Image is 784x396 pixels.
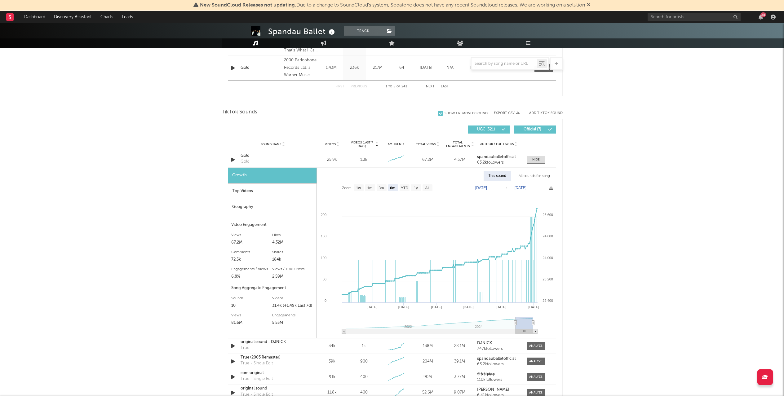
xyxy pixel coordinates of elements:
[431,305,442,309] text: [DATE]
[318,359,347,365] div: 39k
[413,374,442,380] div: 90M
[360,389,368,396] div: 400
[272,266,313,273] div: Views / 1000 Posts
[480,142,514,146] span: Author / Followers
[272,256,313,263] div: 184k
[379,83,414,90] div: 1 5 241
[362,343,366,349] div: 1k
[515,186,526,190] text: [DATE]
[50,11,96,23] a: Discovery Assistant
[472,61,537,66] input: Search by song name or URL
[504,186,508,190] text: →
[318,157,347,163] div: 25.9k
[117,11,137,23] a: Leads
[241,339,305,345] a: original sound - DJNICK
[495,305,506,309] text: [DATE]
[477,155,520,159] a: spandauballetofficial
[760,12,766,17] div: 28
[356,186,361,190] text: 1w
[241,354,305,361] a: True (2003 Remaster)
[396,85,400,88] span: of
[241,153,305,159] a: Gold
[342,186,352,190] text: Zoom
[325,143,336,146] span: Videos
[543,256,553,260] text: 24 000
[477,155,516,159] strong: spandauballetofficial
[543,213,553,217] text: 25 600
[318,343,347,349] div: 34k
[477,378,520,382] div: 110k followers
[231,256,272,263] div: 72.5k
[351,85,367,88] button: Previous
[20,11,50,23] a: Dashboard
[228,199,317,215] div: Geography
[272,312,313,319] div: Engagements
[401,186,408,190] text: YTD
[445,157,474,163] div: 4.57M
[241,385,305,392] a: original sound
[231,239,272,246] div: 67.2M
[96,11,117,23] a: Charts
[543,277,553,281] text: 23 200
[228,168,317,183] div: Growth
[231,284,313,292] div: Song Aggregate Engagement
[413,157,442,163] div: 67.2M
[272,302,313,310] div: 31.4k (+1.49k Last 7d)
[272,239,313,246] div: 4.32M
[445,389,474,396] div: 9.07M
[759,15,763,20] button: 28
[381,142,410,147] div: 6M Trend
[425,186,429,190] text: All
[426,85,435,88] button: Next
[477,372,520,376] a: 𝕷𝖎𝖋𝖊𝖍𝖎𝖕𝖍𝖔𝖕
[241,376,273,382] div: True - Single Edit
[518,128,547,131] span: Official ( 7 )
[528,305,539,309] text: [DATE]
[200,3,585,8] span: : Due to a change to SoundCloud's system, Sodatone does not have any recent Soundcloud releases. ...
[475,186,487,190] text: [DATE]
[231,273,272,280] div: 6.8%
[543,234,553,238] text: 24 800
[231,302,272,310] div: 10
[231,249,272,256] div: Comments
[322,277,326,281] text: 50
[514,125,556,134] button: Official(7)
[284,57,318,79] div: 2000 Parlophone Records Ltd, a Warner Music Group Company
[272,273,313,280] div: 2.59M
[268,26,336,37] div: Spandau Ballet
[445,343,474,349] div: 28.1M
[648,13,741,21] input: Search for artists
[477,372,495,376] strong: 𝕷𝖎𝖋𝖊𝖍𝖎𝖕𝖍𝖔𝖕
[231,266,272,273] div: Engagements / Views
[200,3,295,8] span: New SoundCloud Releases not updating
[360,359,368,365] div: 900
[413,343,442,349] div: 138M
[321,213,326,217] text: 200
[241,370,305,376] div: som original
[388,85,392,88] span: to
[477,388,509,392] strong: [PERSON_NAME]
[477,161,520,165] div: 63.2k followers
[477,357,520,361] a: spandauballetofficial
[367,186,372,190] text: 1m
[494,111,520,115] button: Export CSV
[272,231,313,239] div: Likes
[261,143,281,146] span: Sound Name
[321,256,326,260] text: 100
[231,319,272,327] div: 81.6M
[477,357,516,361] strong: spandauballetofficial
[414,186,418,190] text: 1y
[484,171,511,181] div: This sound
[477,347,520,351] div: 747k followers
[324,299,326,302] text: 0
[514,171,555,181] div: All sounds for song
[526,112,563,115] button: + Add TikTok Sound
[413,359,442,365] div: 204M
[344,26,383,36] button: Track
[445,141,470,148] span: Total Engagements
[231,295,272,302] div: Sounds
[349,141,374,148] span: Videos (last 7 days)
[318,374,347,380] div: 91k
[241,159,250,165] div: Gold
